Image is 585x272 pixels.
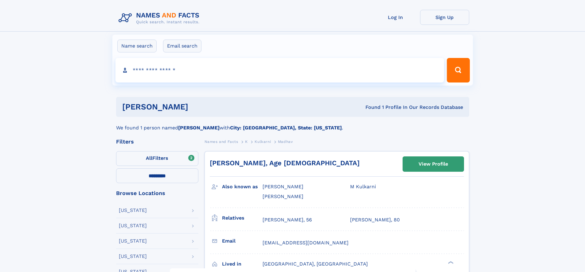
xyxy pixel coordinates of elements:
[222,259,263,269] h3: Lived in
[255,138,271,145] a: Kulkarni
[278,140,293,144] span: Madhav
[263,240,349,246] span: [EMAIL_ADDRESS][DOMAIN_NAME]
[222,213,263,223] h3: Relatives
[116,139,198,144] div: Filters
[116,117,469,132] div: We found 1 person named with .
[350,184,376,190] span: M Kulkarni
[403,157,464,171] a: View Profile
[117,40,157,52] label: Name search
[119,223,147,228] div: [US_STATE]
[263,184,303,190] span: [PERSON_NAME]
[263,216,312,223] a: [PERSON_NAME], 56
[116,190,198,196] div: Browse Locations
[119,239,147,243] div: [US_STATE]
[263,193,303,199] span: [PERSON_NAME]
[119,208,147,213] div: [US_STATE]
[116,10,205,26] img: Logo Names and Facts
[222,182,263,192] h3: Also known as
[115,58,444,82] input: search input
[163,40,201,52] label: Email search
[116,151,198,166] label: Filters
[277,104,463,111] div: Found 1 Profile In Our Records Database
[263,261,368,267] span: [GEOGRAPHIC_DATA], [GEOGRAPHIC_DATA]
[245,140,248,144] span: K
[447,260,454,264] div: ❯
[122,103,277,111] h1: [PERSON_NAME]
[119,254,147,259] div: [US_STATE]
[245,138,248,145] a: K
[447,58,470,82] button: Search Button
[230,125,342,131] b: City: [GEOGRAPHIC_DATA], State: [US_STATE]
[210,159,360,167] a: [PERSON_NAME], Age [DEMOGRAPHIC_DATA]
[420,10,469,25] a: Sign Up
[146,155,152,161] span: All
[371,10,420,25] a: Log In
[350,216,400,223] a: [PERSON_NAME], 80
[222,236,263,246] h3: Email
[178,125,220,131] b: [PERSON_NAME]
[419,157,448,171] div: View Profile
[255,140,271,144] span: Kulkarni
[205,138,238,145] a: Names and Facts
